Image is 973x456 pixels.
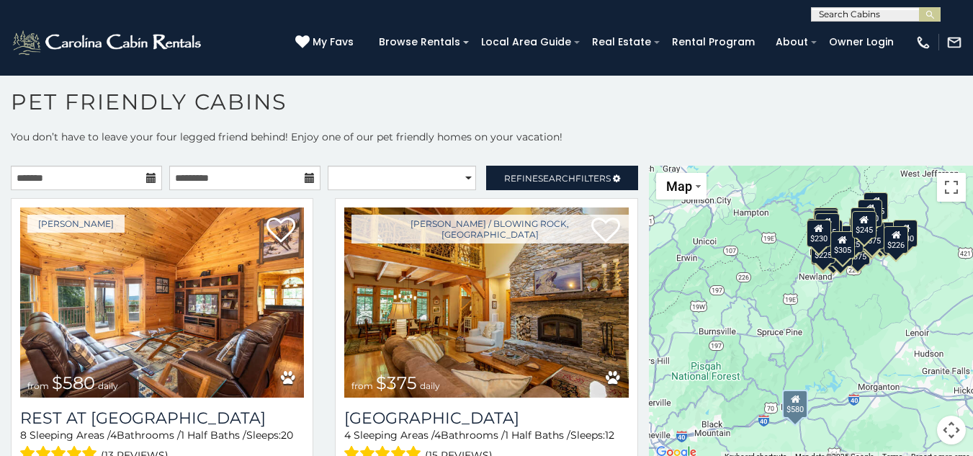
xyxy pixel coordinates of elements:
[656,173,707,200] button: Change map style
[851,207,875,234] div: $360
[281,429,293,442] span: 20
[874,221,898,249] div: $380
[110,429,117,442] span: 4
[858,224,883,251] div: $315
[937,173,966,202] button: Toggle fullscreen view
[181,429,246,442] span: 1 Half Baths /
[860,222,884,249] div: $675
[295,35,357,50] a: My Favs
[20,408,304,428] h3: Rest at Mountain Crest
[313,35,354,50] span: My Favs
[813,209,838,236] div: $310
[351,380,373,391] span: from
[376,372,417,393] span: $375
[20,429,27,442] span: 8
[915,35,931,50] img: phone-regular-white.png
[486,166,637,190] a: RefineSearchFilters
[20,408,304,428] a: Rest at [GEOGRAPHIC_DATA]
[351,215,628,243] a: [PERSON_NAME] / Blowing Rock, [GEOGRAPHIC_DATA]
[811,236,835,264] div: $225
[434,429,441,442] span: 4
[11,28,205,57] img: White-1-2.png
[814,207,838,235] div: $325
[666,179,692,194] span: Map
[813,210,838,237] div: $325
[27,215,125,233] a: [PERSON_NAME]
[893,220,918,247] div: $930
[605,429,614,442] span: 12
[344,207,628,398] img: Mountain Song Lodge
[27,380,49,391] span: from
[828,239,852,267] div: $345
[344,207,628,398] a: Mountain Song Lodge from $375 daily
[839,225,864,252] div: $325
[344,429,351,442] span: 4
[822,31,901,53] a: Owner Login
[830,231,854,258] div: $305
[852,211,876,238] div: $245
[810,238,835,265] div: $355
[372,31,467,53] a: Browse Rentals
[806,220,830,247] div: $230
[20,207,304,398] img: Rest at Mountain Crest
[52,372,95,393] span: $580
[474,31,578,53] a: Local Area Guide
[846,237,870,264] div: $375
[505,429,570,442] span: 1 Half Baths /
[768,31,815,53] a: About
[815,213,840,241] div: $245
[585,31,658,53] a: Real Estate
[98,380,118,391] span: daily
[344,408,628,428] a: [GEOGRAPHIC_DATA]
[884,226,908,254] div: $226
[420,380,440,391] span: daily
[864,192,888,219] div: $525
[504,173,611,184] span: Refine Filters
[937,416,966,444] button: Map camera controls
[665,31,762,53] a: Rental Program
[858,199,882,226] div: $320
[344,408,628,428] h3: Mountain Song Lodge
[538,173,575,184] span: Search
[782,389,808,418] div: $580
[20,207,304,398] a: Rest at Mountain Crest from $580 daily
[946,35,962,50] img: mail-regular-white.png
